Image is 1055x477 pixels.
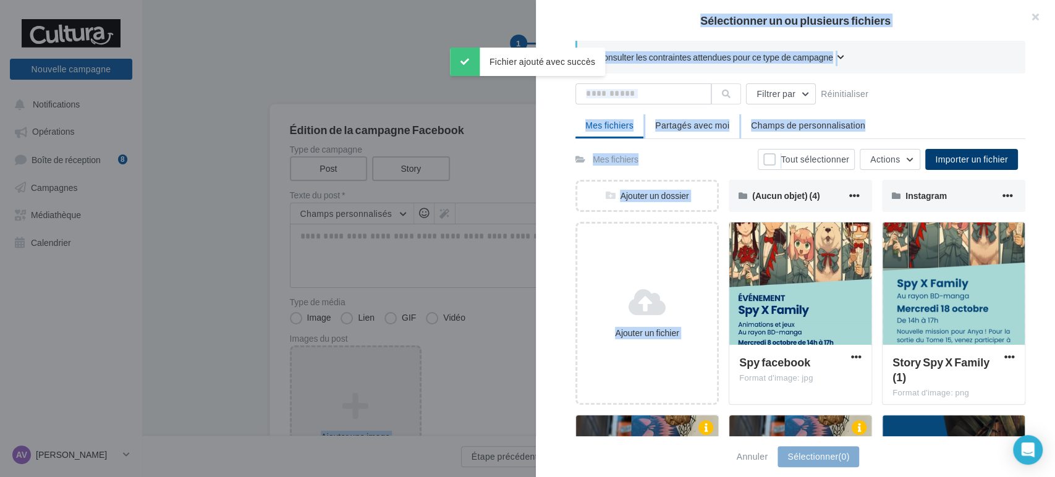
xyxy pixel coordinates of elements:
button: Sélectionner(0) [777,446,859,467]
span: Consulter les contraintes attendues pour ce type de campagne [597,51,833,64]
button: Importer un fichier [925,149,1018,170]
div: Format d'image: jpg [739,373,862,384]
button: Consulter les contraintes attendues pour ce type de campagne [597,51,844,66]
span: Instagram [905,190,947,201]
div: Mes fichiers [593,153,638,166]
span: (Aucun objet) (4) [752,190,820,201]
div: Fichier ajouté avec succès [450,48,605,76]
span: Importer un fichier [935,154,1008,164]
div: Open Intercom Messenger [1013,435,1043,465]
button: Réinitialiser [816,87,873,101]
div: Ajouter un fichier [582,327,712,339]
span: Partagés avec moi [655,120,729,130]
div: Format d'image: png [892,387,1015,399]
span: Actions [870,154,900,164]
button: Actions [860,149,920,170]
button: Annuler [732,449,773,464]
span: Spy facebook [739,355,810,369]
h2: Sélectionner un ou plusieurs fichiers [556,15,1035,26]
span: Mes fichiers [585,120,633,130]
span: (0) [838,451,849,462]
button: Tout sélectionner [758,149,855,170]
span: Champs de personnalisation [751,120,865,130]
button: Filtrer par [746,83,816,104]
span: Story Spy X Family (1) [892,355,989,384]
div: Ajouter un dossier [577,190,717,202]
